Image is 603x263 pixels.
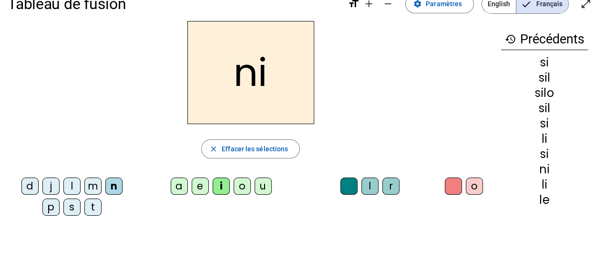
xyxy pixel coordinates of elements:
div: li [501,133,588,145]
div: p [42,199,60,216]
div: m [84,178,102,195]
div: o [234,178,251,195]
div: j [42,178,60,195]
div: si [501,57,588,68]
div: le [501,194,588,206]
div: si [501,148,588,160]
div: o [466,178,483,195]
h2: ni [187,21,314,124]
span: Effacer les sélections [222,143,288,155]
div: sil [501,72,588,84]
div: sil [501,103,588,114]
div: e [192,178,209,195]
div: n [105,178,123,195]
button: Effacer les sélections [201,139,300,158]
h3: Précédents [501,29,588,50]
div: u [255,178,272,195]
div: ni [501,164,588,175]
div: l [361,178,378,195]
div: s [63,199,81,216]
div: a [171,178,188,195]
div: li [501,179,588,190]
div: r [382,178,399,195]
div: si [501,118,588,129]
div: i [213,178,230,195]
div: d [21,178,39,195]
div: l [63,178,81,195]
div: silo [501,87,588,99]
mat-icon: history [505,33,516,45]
mat-icon: close [209,145,218,153]
div: t [84,199,102,216]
